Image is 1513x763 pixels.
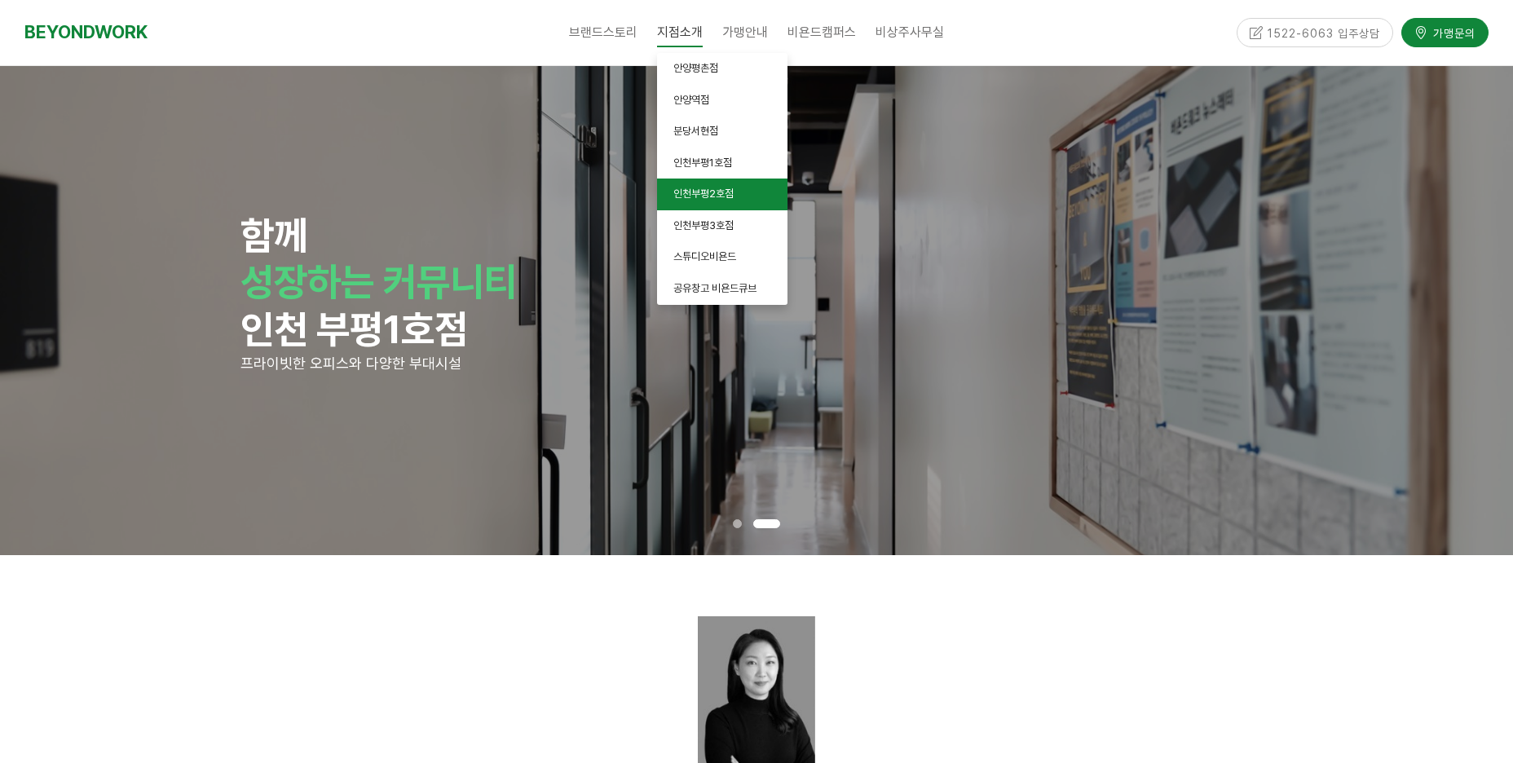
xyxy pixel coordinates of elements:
span: 비상주사무실 [876,24,944,40]
a: 인천부평3호점 [657,210,787,242]
a: 안양역점 [657,85,787,117]
span: 인천부평2호점 [673,187,734,200]
strong: 성장하는 커뮤니티 [240,258,517,306]
span: 인천부평1호점 [673,157,732,169]
a: 가맹안내 [712,12,778,53]
a: 인천부평2호점 [657,179,787,210]
strong: 함께 [240,212,307,259]
strong: 인천 부평1호점 [240,306,468,353]
span: 안양역점 [673,94,709,106]
span: 브랜드스토리 [569,24,637,40]
span: 가맹문의 [1428,24,1476,41]
span: 안양평촌점 [673,62,718,74]
span: 지점소개 [657,17,703,47]
span: 프라이빗한 오피스와 다양한 부대시설 [240,355,461,372]
a: 비상주사무실 [866,12,954,53]
span: 비욘드캠퍼스 [787,24,856,40]
a: 브랜드스토리 [559,12,647,53]
a: 스튜디오비욘드 [657,241,787,273]
a: 안양평촌점 [657,53,787,85]
a: 지점소개 [647,12,712,53]
span: 분당서현점 [673,125,718,137]
span: 가맹안내 [722,24,768,40]
span: 공유창고 비욘드큐브 [673,282,756,294]
a: 공유창고 비욘드큐브 [657,273,787,305]
a: BEYONDWORK [24,17,148,47]
span: 인천부평3호점 [673,219,734,232]
a: 가맹문의 [1401,18,1489,46]
a: 인천부평1호점 [657,148,787,179]
a: 비욘드캠퍼스 [778,12,866,53]
span: 스튜디오비욘드 [673,250,736,262]
a: 분당서현점 [657,116,787,148]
